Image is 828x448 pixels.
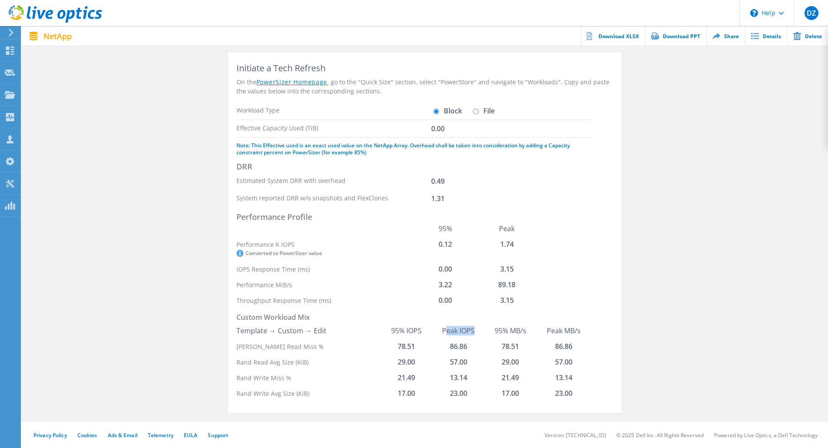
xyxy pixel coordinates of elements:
[256,77,327,86] a: PowerSizer Homepage
[745,26,787,46] a: Details
[485,323,537,338] th: 95% MB/s
[473,109,479,114] input: File
[476,236,538,261] td: 1.74
[236,370,380,385] th: Rand Write Miss %
[380,370,432,385] td: 21.49
[536,354,591,370] td: 57.00
[476,292,538,308] td: 3.15
[485,370,537,385] td: 21.49
[208,431,228,439] a: Support
[536,385,591,401] td: 23.00
[616,431,704,439] li: © 2025 Dell Inc. All Rights Reserved
[236,106,279,114] label: Workload Type
[750,9,758,17] svg: \n
[108,431,137,439] a: Ads & Email
[706,26,745,46] a: Share
[236,323,380,338] th: Template → Custom → Edit
[432,370,485,385] td: 13.14
[431,195,445,202] div: 1.31
[380,385,432,401] td: 17.00
[432,338,485,354] td: 86.86
[433,109,439,114] input: Block
[236,236,415,261] th: Performance K IOPS
[236,312,591,323] h4: Custom Workload Mix
[236,142,591,156] div: Note: This Effective used is an exact used value on the NetApp Array. Overhead shall be taken int...
[476,221,538,236] th: Peak
[9,18,102,24] a: Live Optics Dashboard
[471,107,495,114] label: File
[380,354,432,370] td: 29.00
[236,261,415,277] th: IOPS Response Time (ms)
[236,176,346,185] label: Estimated System DRR with overhead
[148,431,173,439] a: Telemetry
[236,385,380,401] th: Rand Write Avg Size (KiB)
[485,338,537,354] td: 78.51
[415,292,476,308] td: 0.00
[77,431,97,439] a: Cookies
[380,323,432,338] th: 95% IOPS
[432,385,485,401] td: 23.00
[807,10,816,17] span: DZ
[431,107,462,114] label: Block
[380,338,432,354] td: 78.51
[33,431,67,439] a: Privacy Policy
[415,221,476,236] th: 95%
[645,26,706,46] a: Download PPT
[485,385,537,401] td: 17.00
[236,77,614,96] div: On the , go to the "Quick Size" section, select "PowerStore" and navigate to "Workloads". Copy an...
[415,277,476,292] td: 3.22
[536,338,591,354] td: 86.86
[236,354,380,370] th: Rand Read Avg Size (KiB)
[415,261,476,277] td: 0.00
[545,431,606,439] li: Version: [TECHNICAL_ID]
[236,250,415,257] span: Converted to PowerSizer value
[236,124,318,132] label: Effective Capacity Used (TiB)
[236,338,380,354] th: [PERSON_NAME] Read Miss %
[415,236,476,261] td: 0.12
[476,261,538,277] td: 3.15
[536,323,591,338] th: Peak MB/s
[476,277,538,292] td: 89.18
[236,194,388,202] label: System reported DRR w/o snapshots and FlexClones
[714,431,818,439] li: Powered by Live Optics, a Dell Technology
[431,125,445,132] div: 0.00
[536,370,591,385] td: 13.14
[787,26,828,46] a: Delete
[43,32,72,40] span: NetApp
[184,431,197,439] a: EULA
[432,354,485,370] td: 57.00
[236,277,415,292] th: Performance MiB/s
[485,354,537,370] td: 29.00
[236,211,591,221] h3: Performance Profile
[236,61,614,76] h2: Initiate a Tech Refresh
[432,323,485,338] th: Peak IOPS
[236,160,591,173] h3: DRR
[431,178,445,185] div: 0.49
[236,292,415,308] th: Throughput Response Time (ms)
[581,26,645,46] a: Download XLSX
